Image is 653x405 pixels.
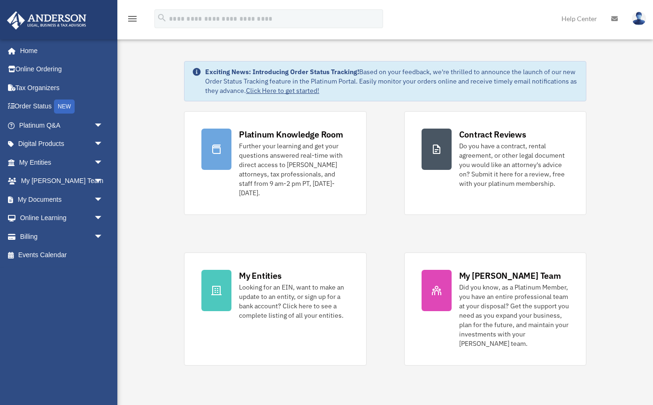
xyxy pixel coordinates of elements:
[127,13,138,24] i: menu
[54,99,75,114] div: NEW
[459,141,569,188] div: Do you have a contract, rental agreement, or other legal document you would like an attorney's ad...
[7,246,117,265] a: Events Calendar
[7,153,117,172] a: My Entitiesarrow_drop_down
[94,227,113,246] span: arrow_drop_down
[7,78,117,97] a: Tax Organizers
[94,209,113,228] span: arrow_drop_down
[7,97,117,116] a: Order StatusNEW
[7,172,117,191] a: My [PERSON_NAME] Teamarrow_drop_down
[239,141,349,198] div: Further your learning and get your questions answered real-time with direct access to [PERSON_NAM...
[184,252,366,366] a: My Entities Looking for an EIN, want to make an update to an entity, or sign up for a bank accoun...
[404,252,586,366] a: My [PERSON_NAME] Team Did you know, as a Platinum Member, you have an entire professional team at...
[94,153,113,172] span: arrow_drop_down
[7,60,117,79] a: Online Ordering
[94,135,113,154] span: arrow_drop_down
[459,283,569,348] div: Did you know, as a Platinum Member, you have an entire professional team at your disposal? Get th...
[239,270,281,282] div: My Entities
[205,68,359,76] strong: Exciting News: Introducing Order Status Tracking!
[184,111,366,215] a: Platinum Knowledge Room Further your learning and get your questions answered real-time with dire...
[404,111,586,215] a: Contract Reviews Do you have a contract, rental agreement, or other legal document you would like...
[459,129,526,140] div: Contract Reviews
[7,209,117,228] a: Online Learningarrow_drop_down
[246,86,319,95] a: Click Here to get started!
[94,116,113,135] span: arrow_drop_down
[632,12,646,25] img: User Pic
[239,283,349,320] div: Looking for an EIN, want to make an update to an entity, or sign up for a bank account? Click her...
[4,11,89,30] img: Anderson Advisors Platinum Portal
[239,129,343,140] div: Platinum Knowledge Room
[7,227,117,246] a: Billingarrow_drop_down
[94,190,113,209] span: arrow_drop_down
[127,16,138,24] a: menu
[7,41,113,60] a: Home
[157,13,167,23] i: search
[7,116,117,135] a: Platinum Q&Aarrow_drop_down
[94,172,113,191] span: arrow_drop_down
[459,270,561,282] div: My [PERSON_NAME] Team
[7,190,117,209] a: My Documentsarrow_drop_down
[205,67,578,95] div: Based on your feedback, we're thrilled to announce the launch of our new Order Status Tracking fe...
[7,135,117,153] a: Digital Productsarrow_drop_down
